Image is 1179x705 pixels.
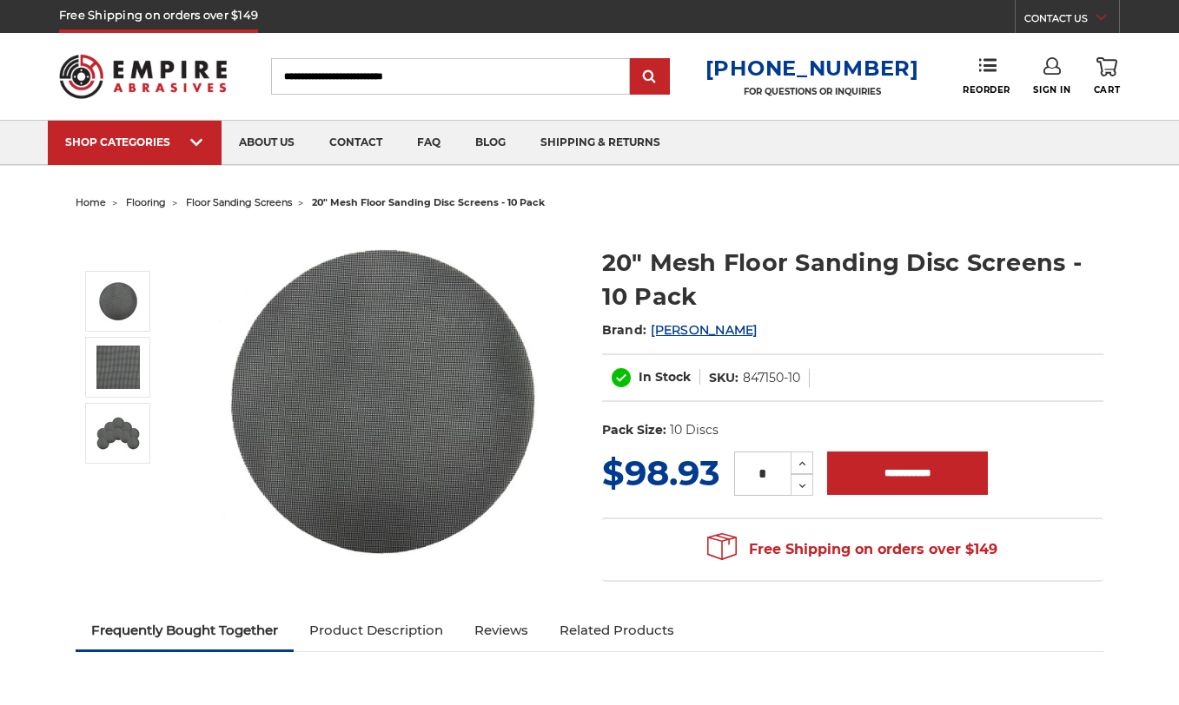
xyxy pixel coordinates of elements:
[705,86,919,97] p: FOR QUESTIONS OR INQUIRIES
[312,121,400,165] a: contact
[222,121,312,165] a: about us
[602,246,1103,313] h1: 20" Mesh Floor Sanding Disc Screens - 10 Pack
[670,421,719,439] dd: 10 Discs
[459,611,544,649] a: Reviews
[186,196,292,208] a: floor sanding screens
[544,611,690,649] a: Related Products
[639,369,691,385] span: In Stock
[1024,9,1119,33] a: CONTACT US
[633,60,667,95] input: Submit
[65,135,204,148] div: SHOP CATEGORIES
[209,227,556,575] img: 20" Floor Sanding Mesh Screen
[1094,84,1120,96] span: Cart
[651,322,757,338] a: [PERSON_NAME]
[96,280,140,323] img: 20" Floor Sanding Mesh Screen
[705,56,919,81] a: [PHONE_NUMBER]
[602,322,647,338] span: Brand:
[523,121,678,165] a: shipping & returns
[294,611,459,649] a: Product Description
[59,43,227,109] img: Empire Abrasives
[963,57,1010,95] a: Reorder
[709,369,739,387] dt: SKU:
[400,121,458,165] a: faq
[1094,57,1120,96] a: Cart
[707,532,997,567] span: Free Shipping on orders over $149
[602,451,720,494] span: $98.93
[126,196,166,208] a: flooring
[312,196,545,208] span: 20" mesh floor sanding disc screens - 10 pack
[602,421,666,439] dt: Pack Size:
[458,121,523,165] a: blog
[963,84,1010,96] span: Reorder
[96,412,140,455] img: 20" Silicon Carbide Sandscreen Floor Sanding Disc
[1033,84,1070,96] span: Sign In
[743,369,800,387] dd: 847150-10
[76,611,294,649] a: Frequently Bought Together
[96,346,140,389] img: 20" Sandscreen Mesh Disc
[76,196,106,208] a: home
